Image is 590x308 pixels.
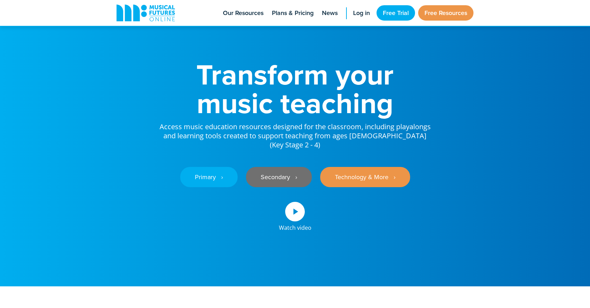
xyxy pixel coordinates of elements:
a: Secondary ‎‏‏‎ ‎ › [246,167,312,187]
a: Free Resources [418,5,473,21]
span: Log in [353,8,370,18]
a: Free Trial [377,5,415,21]
div: Watch video [279,221,311,230]
span: Our Resources [223,8,264,18]
h1: Transform your music teaching [159,60,431,117]
a: Primary ‎‏‏‎ ‎ › [180,167,238,187]
a: Technology & More ‎‏‏‎ ‎ › [320,167,410,187]
span: Plans & Pricing [272,8,314,18]
span: News [322,8,338,18]
p: Access music education resources designed for the classroom, including playalongs and learning to... [159,117,431,149]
